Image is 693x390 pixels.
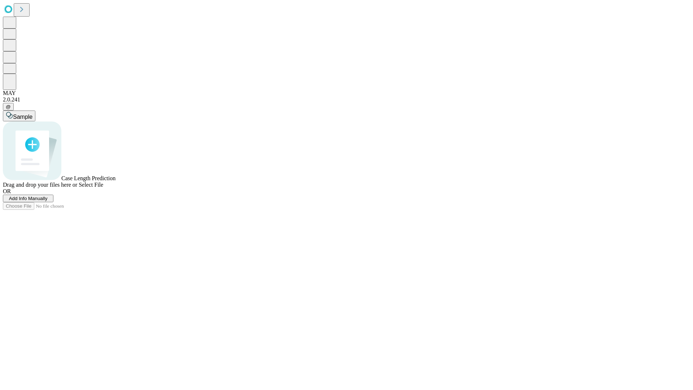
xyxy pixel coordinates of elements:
span: Select File [79,182,103,188]
button: Add Info Manually [3,195,53,202]
button: Sample [3,110,35,121]
div: 2.0.241 [3,96,690,103]
span: @ [6,104,11,109]
div: MAY [3,90,690,96]
span: Add Info Manually [9,196,48,201]
span: Drag and drop your files here or [3,182,77,188]
button: @ [3,103,14,110]
span: OR [3,188,11,194]
span: Sample [13,114,32,120]
span: Case Length Prediction [61,175,115,181]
